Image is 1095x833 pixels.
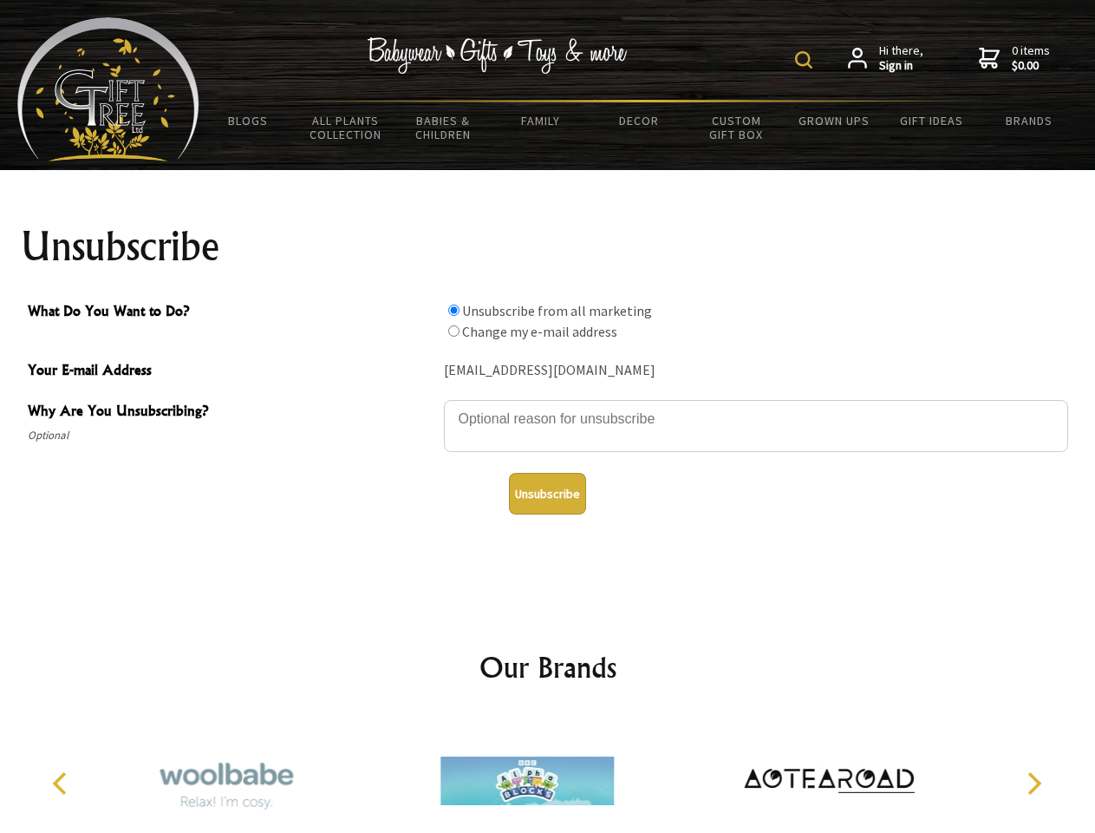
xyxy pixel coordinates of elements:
[28,400,435,425] span: Why Are You Unsubscribing?
[879,58,923,74] strong: Sign in
[688,102,785,153] a: Custom Gift Box
[28,300,435,325] span: What Do You Want to Do?
[448,325,460,337] input: What Do You Want to Do?
[590,102,688,139] a: Decor
[368,37,628,74] img: Babywear - Gifts - Toys & more
[35,646,1061,688] h2: Our Brands
[785,102,883,139] a: Grown Ups
[444,357,1068,384] div: [EMAIL_ADDRESS][DOMAIN_NAME]
[448,305,460,316] input: What Do You Want to Do?
[1012,43,1050,74] span: 0 items
[199,102,297,139] a: BLOGS
[879,43,923,74] span: Hi there,
[21,226,1075,267] h1: Unsubscribe
[795,51,812,69] img: product search
[394,102,492,153] a: Babies & Children
[848,43,923,74] a: Hi there,Sign in
[462,302,652,319] label: Unsubscribe from all marketing
[509,473,586,515] button: Unsubscribe
[1014,764,1053,803] button: Next
[28,425,435,446] span: Optional
[43,764,81,803] button: Previous
[883,102,981,139] a: Gift Ideas
[979,43,1050,74] a: 0 items$0.00
[28,359,435,384] span: Your E-mail Address
[297,102,395,153] a: All Plants Collection
[981,102,1079,139] a: Brands
[462,323,617,340] label: Change my e-mail address
[1012,58,1050,74] strong: $0.00
[17,17,199,161] img: Babyware - Gifts - Toys and more...
[444,400,1068,452] textarea: Why Are You Unsubscribing?
[492,102,590,139] a: Family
